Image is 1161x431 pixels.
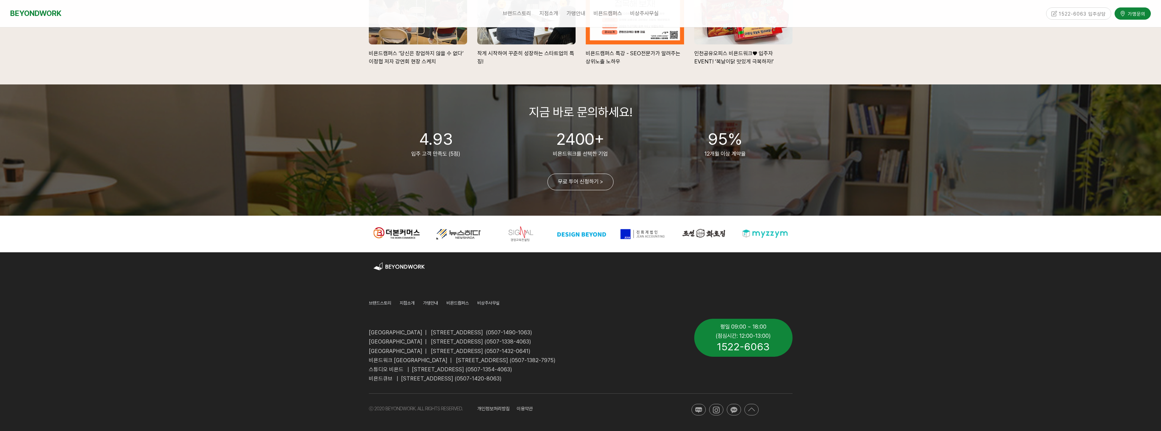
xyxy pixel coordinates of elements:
span: 가맹문의 [1126,10,1145,17]
span: 지점소개 [400,300,415,306]
a: 비욘드캠퍼스 [589,5,626,22]
span: 95% [708,129,742,149]
span: 비욘드큐브 | [STREET_ADDRESS] (0507-1420-8063) [369,375,502,382]
span: 비욘드캠퍼스 [594,10,622,17]
span: 개인정보처리방침 이용약관 [477,406,533,411]
span: 2400+ [556,129,604,149]
span: 비상주사무실 [630,10,659,17]
p: 비욘드캠퍼스 특강 - SEO전문가가 알려주는 상위노출 노하우 [586,44,684,66]
span: 비욘드워크를 선택한 기업 [553,151,608,157]
span: 가맹안내 [566,10,585,17]
span: 비욘드워크 [GEOGRAPHIC_DATA] | [STREET_ADDRESS] (0507-1382-7975) [369,357,556,364]
a: 비상주사무실 [477,299,500,309]
span: ⓒ 2020 BEYONDWORK. ALL RIGHTS RESERVED. [369,406,463,411]
a: 비상주사무실 [626,5,663,22]
a: 브랜드스토리 [369,299,391,309]
span: 입주 고객 만족도 (5점) [411,151,460,157]
a: 브랜드스토리 [499,5,535,22]
span: 지금 바로 문의하세요! [529,105,633,119]
p: 인천공유오피스 비욘드워크♥ 입주자 EVENT! ‘복날이닭 맛있게 극복하자!’ [694,44,793,66]
span: [GEOGRAPHIC_DATA] | [STREET_ADDRESS] (0507-1490-1063) [369,329,532,336]
span: [GEOGRAPHIC_DATA] | [STREET_ADDRESS] (0507-1338-4063) [369,338,531,345]
span: 4.93 [419,129,453,149]
span: 1522-6063 [717,340,769,353]
span: 스튜디오 비욘드 | [STREET_ADDRESS] (0507-1354-4063) [369,366,512,373]
span: 비상주사무실 [477,300,500,306]
span: 평일 09:00 ~ 18:00 [720,324,766,330]
a: BEYONDWORK [10,7,61,20]
span: 가맹안내 [423,300,438,306]
p: 작게 시작하여 꾸준히 성장하는 스타트업의 특징! [477,44,576,66]
span: [GEOGRAPHIC_DATA] | [STREET_ADDRESS] (0507-1432-0641) [369,348,531,354]
p: 비욘드캠퍼스 ‘당신은 창업하지 않을 수 없다’ 이정협 저자 강연회 현장 스케치 [369,44,467,66]
a: 가맹문의 [1115,7,1151,19]
span: 브랜드스토리 [503,10,531,17]
span: 지점소개 [539,10,558,17]
a: 무료 투어 신청하기 > [547,174,614,190]
span: 브랜드스토리 [369,300,391,306]
span: 비욘드캠퍼스 [446,300,469,306]
a: 가맹안내 [562,5,589,22]
a: 지점소개 [535,5,562,22]
a: 가맹안내 [423,299,438,309]
a: 지점소개 [400,299,415,309]
span: (점심시간: 12:00-13:00) [716,333,771,339]
span: 12개월 이상 계약율 [704,151,746,157]
a: 비욘드캠퍼스 [446,299,469,309]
